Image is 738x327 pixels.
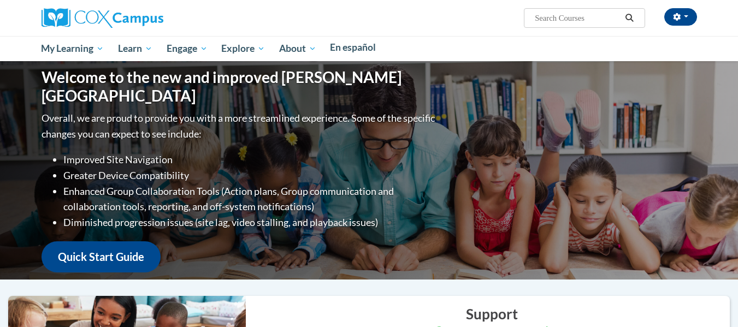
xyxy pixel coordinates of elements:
[272,36,323,61] a: About
[323,36,383,59] a: En español
[118,42,152,55] span: Learn
[254,304,730,324] h2: Support
[167,42,208,55] span: Engage
[624,14,634,22] i: 
[664,8,697,26] button: Account Settings
[63,215,438,230] li: Diminished progression issues (site lag, video stalling, and playback issues)
[214,36,272,61] a: Explore
[621,11,637,25] button: Search
[42,68,438,105] h1: Welcome to the new and improved [PERSON_NAME][GEOGRAPHIC_DATA]
[534,11,621,25] input: Search Courses
[42,8,163,28] img: Cox Campus
[221,42,265,55] span: Explore
[25,36,713,61] div: Main menu
[279,42,316,55] span: About
[63,168,438,183] li: Greater Device Compatibility
[63,152,438,168] li: Improved Site Navigation
[42,110,438,142] p: Overall, we are proud to provide you with a more streamlined experience. Some of the specific cha...
[42,241,161,272] a: Quick Start Guide
[34,36,111,61] a: My Learning
[42,13,163,22] a: Cox Campus
[330,41,376,53] span: En español
[160,36,215,61] a: Engage
[41,42,104,55] span: My Learning
[63,183,438,215] li: Enhanced Group Collaboration Tools (Action plans, Group communication and collaboration tools, re...
[111,36,160,61] a: Learn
